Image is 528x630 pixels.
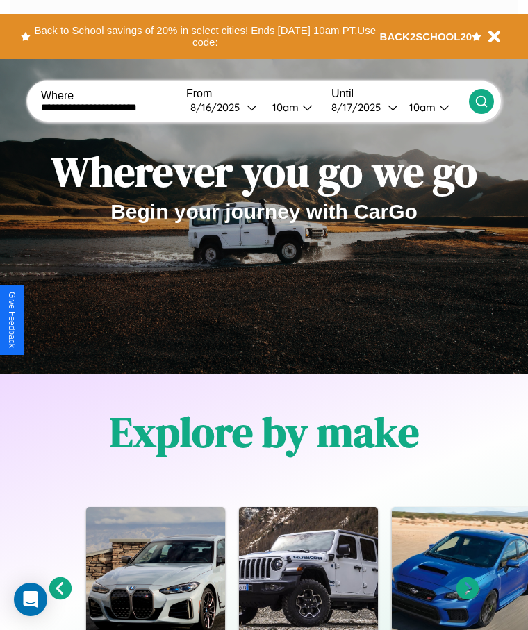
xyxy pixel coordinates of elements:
[331,101,388,114] div: 8 / 17 / 2025
[14,583,47,616] div: Open Intercom Messenger
[265,101,302,114] div: 10am
[110,404,419,461] h1: Explore by make
[186,88,324,100] label: From
[31,21,380,52] button: Back to School savings of 20% in select cities! Ends [DATE] 10am PT.Use code:
[261,100,324,115] button: 10am
[41,90,179,102] label: Where
[402,101,439,114] div: 10am
[398,100,469,115] button: 10am
[331,88,469,100] label: Until
[186,100,261,115] button: 8/16/2025
[380,31,472,42] b: BACK2SCHOOL20
[7,292,17,348] div: Give Feedback
[190,101,247,114] div: 8 / 16 / 2025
